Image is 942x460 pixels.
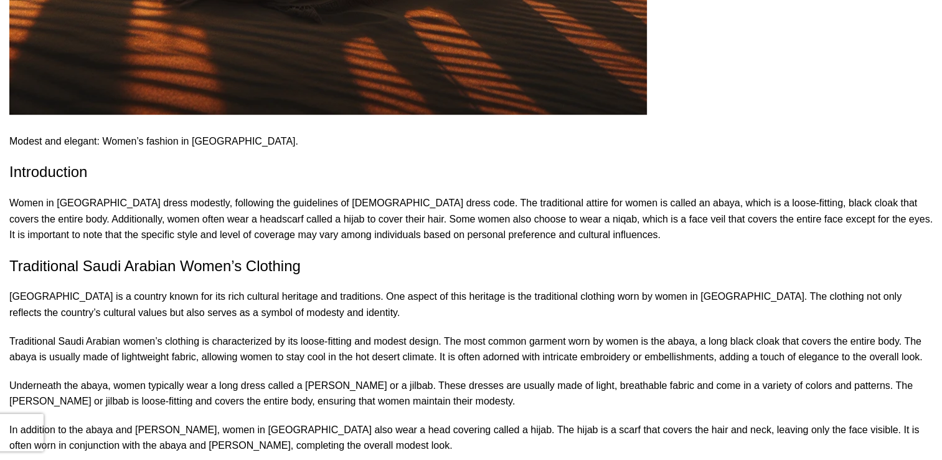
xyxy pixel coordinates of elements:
p: In addition to the abaya and [PERSON_NAME], women in [GEOGRAPHIC_DATA] also wear a head covering ... [9,422,933,454]
p: Modest and elegant: Women’s fashion in [GEOGRAPHIC_DATA]. [9,133,933,150]
h2: Introduction [9,161,933,183]
p: Underneath the abaya, women typically wear a long dress called a [PERSON_NAME] or a jilbab. These... [9,378,933,410]
h2: Traditional Saudi Arabian Women’s Clothing [9,256,933,277]
p: Traditional Saudi Arabian women’s clothing is characterized by its loose-fitting and modest desig... [9,333,933,365]
p: [GEOGRAPHIC_DATA] is a country known for its rich cultural heritage and traditions. One aspect of... [9,289,933,320]
p: Women in [GEOGRAPHIC_DATA] dress modestly, following the guidelines of [DEMOGRAPHIC_DATA] dress c... [9,195,933,243]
